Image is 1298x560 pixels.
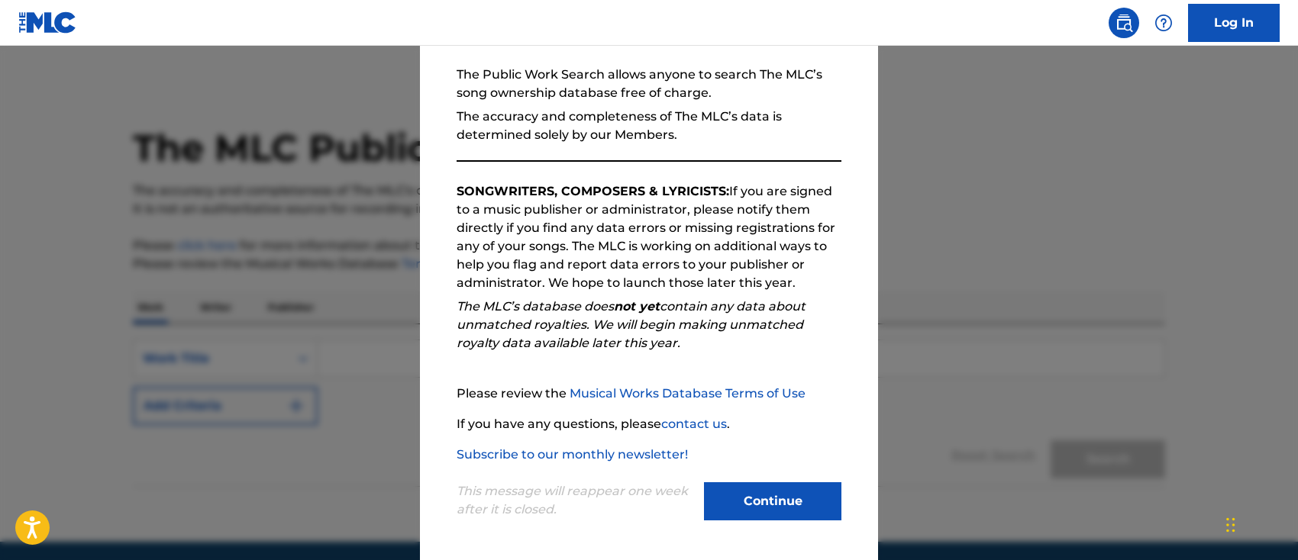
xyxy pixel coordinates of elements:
[704,482,841,520] button: Continue
[18,11,77,34] img: MLC Logo
[1115,14,1133,32] img: search
[457,184,729,198] strong: SONGWRITERS, COMPOSERS & LYRICISTS:
[614,299,660,314] strong: not yet
[661,417,727,431] a: contact us
[457,447,688,462] a: Subscribe to our monthly newsletter!
[457,385,841,403] p: Please review the
[457,182,841,292] p: If you are signed to a music publisher or administrator, please notify them directly if you find ...
[570,386,806,401] a: Musical Works Database Terms of Use
[1109,8,1139,38] a: Public Search
[457,482,695,519] p: This message will reappear one week after it is closed.
[1226,502,1235,548] div: Drag
[457,108,841,144] p: The accuracy and completeness of The MLC’s data is determined solely by our Members.
[1148,8,1179,38] div: Help
[1188,4,1280,42] a: Log In
[457,415,841,433] p: If you have any questions, please .
[457,66,841,102] p: The Public Work Search allows anyone to search The MLC’s song ownership database free of charge.
[1154,14,1173,32] img: help
[457,299,806,350] em: The MLC’s database does contain any data about unmatched royalties. We will begin making unmatche...
[1222,487,1298,560] iframe: Chat Widget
